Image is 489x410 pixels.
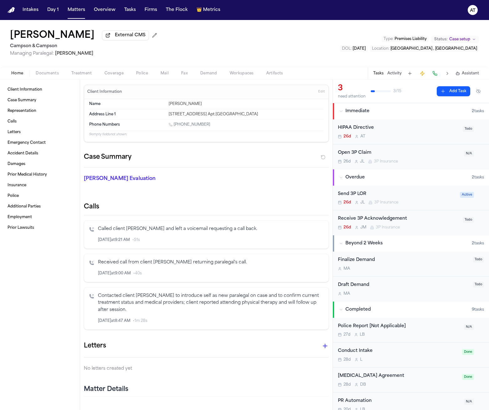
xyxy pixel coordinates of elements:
[8,204,41,209] span: Additional Parties
[163,4,190,16] button: The Flock
[470,8,476,13] text: AT
[136,71,148,76] span: Police
[89,132,323,137] p: 9 empty fields not shown.
[169,102,323,107] div: [PERSON_NAME]
[418,69,427,78] button: Create Immediate Task
[104,71,124,76] span: Coverage
[84,175,160,182] p: [PERSON_NAME] Evaluation
[89,102,165,107] dt: Name
[462,71,479,76] span: Assistant
[382,36,429,42] button: Edit Type: Premises Liability
[5,180,75,190] a: Insurance
[449,37,470,42] span: Case setup
[20,4,41,16] button: Intakes
[36,71,59,76] span: Documents
[360,225,366,230] span: J M
[463,126,474,132] span: Todo
[393,89,401,94] span: 3 / 15
[5,148,75,158] a: Accident Details
[10,30,94,41] button: Edit matter name
[84,385,128,394] h2: Matter Details
[65,4,88,16] a: Matters
[338,282,469,289] div: Draft Demand
[181,71,188,76] span: Fax
[387,71,402,76] button: Activity
[8,225,34,230] span: Prior Lawsuits
[5,95,75,105] a: Case Summary
[333,186,489,211] div: Open task: Send 3P LOR
[338,83,366,93] div: 3
[5,202,75,212] a: Additional Parties
[360,200,365,205] span: J L
[133,271,142,276] span: • 40s
[194,4,223,16] button: crownMetrics
[8,151,38,156] span: Accident Details
[360,357,362,362] span: L
[437,86,470,96] button: Add Task
[390,47,477,51] span: [GEOGRAPHIC_DATA] , [GEOGRAPHIC_DATA]
[345,240,383,247] span: Beyond 2 Weeks
[344,159,351,164] span: 26d
[360,332,365,337] span: L B
[98,237,130,242] span: [DATE] at 9:21 AM
[338,94,366,99] div: need attention
[318,90,325,94] span: Edit
[91,4,118,16] button: Overview
[5,106,75,116] a: Representation
[102,30,149,40] button: External CMS
[473,282,484,287] span: Todo
[133,318,147,323] span: • 1m 28s
[374,159,398,164] span: 3P Insurance
[169,122,210,127] a: Call 1 (646) 331-7927
[472,307,484,312] span: 9 task s
[344,200,351,205] span: 26d
[360,159,364,164] span: J L
[98,271,131,276] span: [DATE] at 9:00 AM
[473,86,484,96] button: Hide completed tasks (⌘⇧H)
[338,149,460,157] div: Open 3P Claim
[430,69,439,78] button: Make a Call
[338,215,459,222] div: Receive 3P Acknowledgement
[333,318,489,343] div: Open task: Police Report [Not Applicable]
[45,4,61,16] button: Day 1
[8,119,17,124] span: Calls
[200,71,217,76] span: Demand
[344,357,351,362] span: 28d
[11,71,23,76] span: Home
[338,323,460,330] div: Police Report [Not Applicable]
[142,4,160,16] a: Firms
[5,223,75,233] a: Prior Lawsuits
[8,87,42,92] span: Client Information
[132,237,140,242] span: • 51s
[333,277,489,301] div: Open task: Draft Demand
[169,112,323,117] div: [STREET_ADDRESS] Apt.[GEOGRAPHIC_DATA]
[5,191,75,201] a: Police
[376,225,400,230] span: 3P Insurance
[338,191,456,198] div: Send 3P LOR
[345,174,365,181] span: Overdue
[360,382,366,387] span: D B
[344,332,350,337] span: 27d
[405,69,414,78] button: Add Task
[384,37,394,41] span: Type :
[353,47,366,51] span: [DATE]
[84,202,329,211] h2: Calls
[98,318,130,323] span: [DATE] at 8:47 AM
[344,266,350,271] span: M A
[333,342,489,367] div: Open task: Conduct Intake
[472,241,484,246] span: 2 task s
[84,365,329,372] p: No letters created yet
[86,89,123,94] h3: Client Information
[472,109,484,114] span: 2 task s
[333,210,489,235] div: Open task: Receive 3P Acknowledgement
[333,144,489,169] div: Open task: Open 3P Claim
[98,259,323,266] p: Received call from client [PERSON_NAME] returning paralegal's call.
[333,119,489,144] div: Open task: HIPAA Directive
[5,170,75,180] a: Prior Medical History
[5,159,75,169] a: Damages
[230,71,254,76] span: Workspaces
[8,140,46,145] span: Emergency Contact
[374,200,398,205] span: 3P Insurance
